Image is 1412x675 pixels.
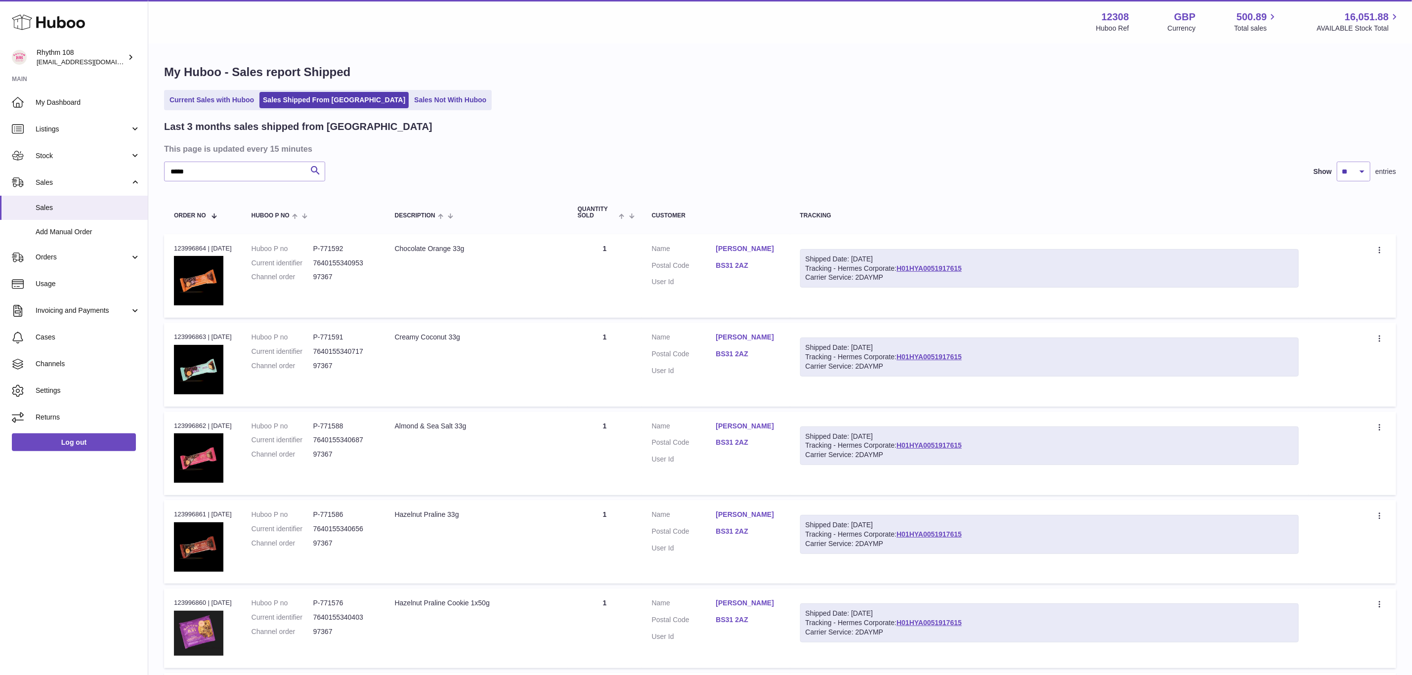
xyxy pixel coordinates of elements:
dt: User Id [652,366,716,376]
div: Almond & Sea Salt 33g [395,422,558,431]
td: 1 [568,589,642,668]
div: Carrier Service: 2DAYMP [806,450,1293,460]
td: 1 [568,234,642,318]
div: 123996862 | [DATE] [174,422,232,430]
dd: 97367 [313,627,375,636]
a: [PERSON_NAME] [716,244,780,253]
dt: User Id [652,544,716,553]
dd: 97367 [313,450,375,459]
h1: My Huboo - Sales report Shipped [164,64,1396,80]
dt: Postal Code [652,615,716,627]
div: Carrier Service: 2DAYMP [806,273,1293,282]
span: Returns [36,413,140,422]
a: [PERSON_NAME] [716,422,780,431]
dt: Channel order [252,272,313,282]
a: BS31 2AZ [716,438,780,447]
a: BS31 2AZ [716,527,780,536]
div: 123996864 | [DATE] [174,244,232,253]
span: 500.89 [1237,10,1267,24]
a: H01HYA0051917615 [897,264,962,272]
span: Channels [36,359,140,369]
span: Invoicing and Payments [36,306,130,315]
span: Sales [36,178,130,187]
div: Tracking [800,212,1299,219]
dt: Huboo P no [252,510,313,519]
dd: P-771586 [313,510,375,519]
a: Current Sales with Huboo [166,92,257,108]
span: Settings [36,386,140,395]
dt: Postal Code [652,527,716,539]
img: orders@rhythm108.com [12,50,27,65]
a: Sales Not With Huboo [411,92,490,108]
span: Cases [36,333,140,342]
img: 123081684746041.JPG [174,611,223,656]
span: Huboo P no [252,212,290,219]
div: Creamy Coconut 33g [395,333,558,342]
span: Quantity Sold [578,206,617,219]
dt: Current identifier [252,613,313,622]
dt: Name [652,422,716,433]
div: Hazelnut Praline Cookie 1x50g [395,598,558,608]
dd: 7640155340687 [313,435,375,445]
dt: Huboo P no [252,333,313,342]
span: Usage [36,279,140,289]
div: Tracking - Hermes Corporate: [800,515,1299,554]
dt: Postal Code [652,349,716,361]
a: Log out [12,433,136,451]
div: Tracking - Hermes Corporate: [800,337,1299,377]
div: Shipped Date: [DATE] [806,254,1293,264]
dd: 7640155340717 [313,347,375,356]
dt: Current identifier [252,258,313,268]
strong: GBP [1174,10,1196,24]
dt: Current identifier [252,435,313,445]
div: 123996861 | [DATE] [174,510,232,519]
dd: 97367 [313,272,375,282]
div: Currency [1168,24,1196,33]
dd: P-771588 [313,422,375,431]
span: Listings [36,125,130,134]
span: entries [1375,167,1396,176]
span: Orders [36,253,130,262]
span: Total sales [1234,24,1278,33]
div: 123996860 | [DATE] [174,598,232,607]
dd: 7640155340953 [313,258,375,268]
img: 123081684745648.jpg [174,433,223,483]
span: 16,051.88 [1345,10,1389,24]
dt: Huboo P no [252,244,313,253]
dt: Name [652,244,716,256]
div: Shipped Date: [DATE] [806,343,1293,352]
label: Show [1314,167,1332,176]
span: Description [395,212,435,219]
dd: P-771591 [313,333,375,342]
a: 500.89 Total sales [1234,10,1278,33]
dt: Current identifier [252,524,313,534]
a: H01HYA0051917615 [897,353,962,361]
a: [PERSON_NAME] [716,510,780,519]
h3: This page is updated every 15 minutes [164,143,1394,154]
a: H01HYA0051917615 [897,441,962,449]
div: Huboo Ref [1096,24,1129,33]
dt: Channel order [252,539,313,548]
dt: Channel order [252,361,313,371]
span: My Dashboard [36,98,140,107]
div: 123996863 | [DATE] [174,333,232,341]
div: Rhythm 108 [37,48,126,67]
td: 1 [568,323,642,406]
div: Carrier Service: 2DAYMP [806,362,1293,371]
span: AVAILABLE Stock Total [1317,24,1400,33]
dt: Huboo P no [252,422,313,431]
div: Shipped Date: [DATE] [806,432,1293,441]
dt: Name [652,598,716,610]
td: 1 [568,500,642,584]
img: 123081684745551.jpg [174,256,223,305]
dt: Channel order [252,627,313,636]
div: Hazelnut Praline 33g [395,510,558,519]
strong: 12308 [1102,10,1129,24]
dt: User Id [652,632,716,641]
dt: Postal Code [652,438,716,450]
dt: Current identifier [252,347,313,356]
a: [PERSON_NAME] [716,598,780,608]
div: Shipped Date: [DATE] [806,609,1293,618]
dd: 7640155340403 [313,613,375,622]
span: Stock [36,151,130,161]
